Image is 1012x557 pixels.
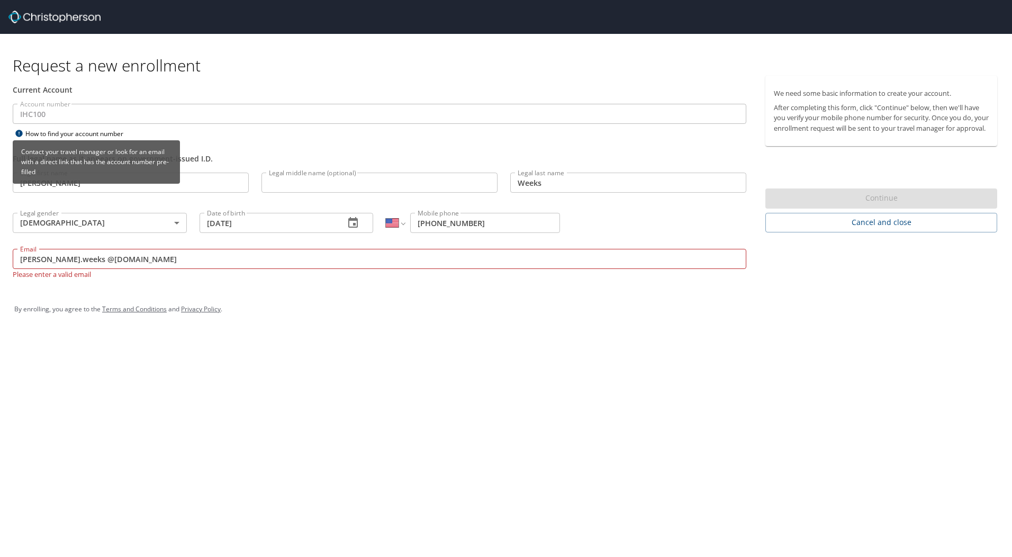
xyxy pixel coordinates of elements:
img: cbt logo [8,11,101,23]
div: How to find your account number [13,127,145,140]
a: Privacy Policy [181,304,221,313]
span: Cancel and close [774,216,989,229]
div: By enrolling, you agree to the and . [14,296,998,322]
input: MM/DD/YYYY [200,213,337,233]
input: Enter phone number [410,213,560,233]
div: Current Account [13,84,746,95]
p: Please enter a valid email [13,269,746,279]
div: [DEMOGRAPHIC_DATA] [13,213,187,233]
div: Full legal name as it appears on government-issued I.D. [13,153,746,164]
p: After completing this form, click "Continue" below, then we'll have you verify your mobile phone ... [774,103,989,133]
p: Contact your travel manager or look for an email with a direct link that has the account number p... [17,142,176,182]
a: Terms and Conditions [102,304,167,313]
p: We need some basic information to create your account. [774,88,989,98]
h1: Request a new enrollment [13,55,1006,76]
button: Cancel and close [765,213,997,232]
